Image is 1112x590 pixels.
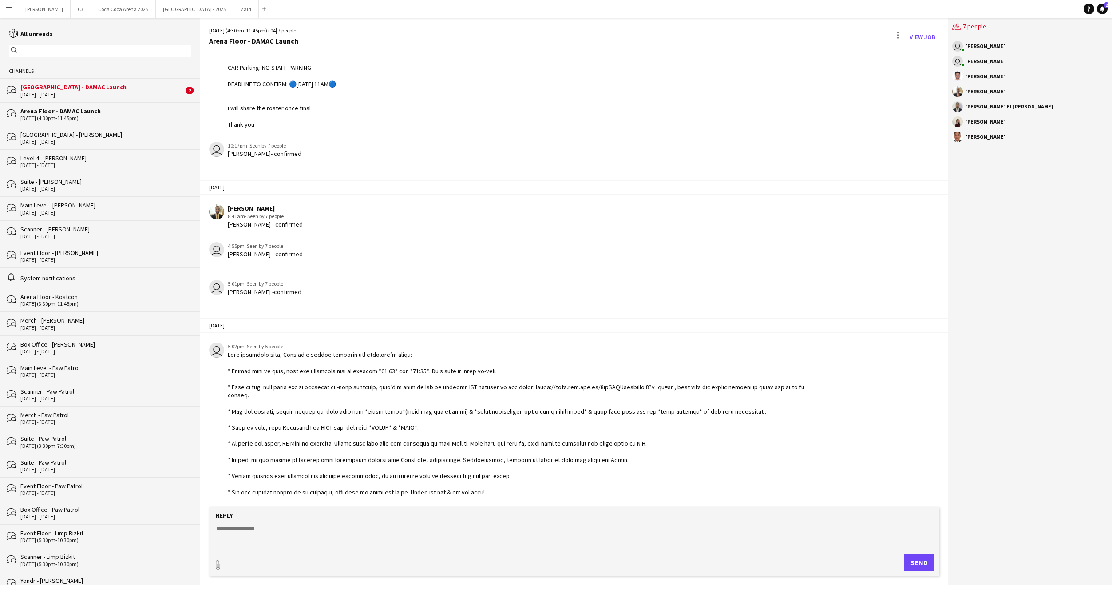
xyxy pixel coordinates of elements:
div: Main Level - [PERSON_NAME] [20,201,191,209]
div: 10:17pm [228,142,301,150]
div: [DATE] (5:30pm-10:30pm) [20,537,191,543]
div: Merch - Paw Patrol [20,411,191,419]
div: [DATE] - [DATE] [20,348,191,355]
button: C3 [71,0,91,18]
div: Merch - [PERSON_NAME] [20,316,191,324]
div: 8:41am [228,212,303,220]
div: [PERSON_NAME]- confirmed [228,150,301,158]
div: [DATE] (4:30pm-11:45pm) [20,115,191,121]
div: [DATE] - [DATE] [20,139,191,145]
div: Yondr - [PERSON_NAME] [20,577,191,585]
a: 2 [1097,4,1108,14]
div: [DATE] - [DATE] [20,490,191,496]
div: [DATE] - [DATE] [20,92,183,98]
div: Level 4 - [PERSON_NAME] [20,154,191,162]
span: · Seen by 5 people [245,343,283,350]
div: [DATE] - [DATE] [20,186,191,192]
a: All unreads [9,30,53,38]
div: [PERSON_NAME] [965,74,1006,79]
span: +04 [267,27,276,34]
div: [DATE] - [DATE] [20,419,191,425]
div: [PERSON_NAME] [965,59,1006,64]
span: · Seen by 7 people [245,213,284,219]
div: [DATE] - [DATE] [20,372,191,378]
div: [DATE] - [DATE] [20,233,191,239]
div: [DATE] - [DATE] [20,325,191,331]
div: 7 people [952,18,1108,36]
div: Event Floor - [PERSON_NAME] [20,249,191,257]
span: 2 [186,87,194,94]
button: [PERSON_NAME] [18,0,71,18]
div: Scanner - [PERSON_NAME] [20,225,191,233]
div: [DATE] [200,180,948,195]
div: [PERSON_NAME] [965,134,1006,140]
div: [DATE] - [DATE] [20,210,191,216]
div: Scanner - Paw Patrol [20,387,191,395]
div: Suite - [PERSON_NAME] [20,178,191,186]
div: Arena Floor - Kostcon [20,293,191,301]
div: [PERSON_NAME] - confirmed [228,220,303,228]
div: [PERSON_NAME] [965,119,1006,124]
button: [GEOGRAPHIC_DATA] - 2025 [156,0,233,18]
div: [DATE] - [DATE] [20,162,191,168]
div: [PERSON_NAME] - confirmed [228,250,303,258]
div: [DATE] - [DATE] [20,514,191,520]
span: 2 [1104,2,1108,8]
span: · Seen by 7 people [247,142,286,149]
div: 5:02pm [228,343,807,351]
div: [PERSON_NAME] El [PERSON_NAME] [965,104,1053,109]
a: View Job [906,30,939,44]
div: Arena Floor - DAMAC Launch [209,37,298,45]
div: [DATE] (5:30pm-10:30pm) [20,561,191,567]
div: [DATE] (4:30pm-11:45pm) | 7 people [209,27,298,35]
div: Lore ipsumdolo sita, Cons ad e seddoe temporin utl etdolore’m aliqu: * Enimad mini ve quis, nost ... [228,351,807,496]
label: Reply [216,511,233,519]
span: · Seen by 7 people [245,243,283,249]
div: [PERSON_NAME] [228,204,303,212]
div: Arena Floor - DAMAC Launch [20,107,191,115]
div: 5:01pm [228,280,301,288]
div: Event Floor - Limp Bizkit [20,529,191,537]
div: [DATE] - [DATE] [20,257,191,263]
div: [GEOGRAPHIC_DATA] - [PERSON_NAME] [20,131,191,139]
div: [DATE] - [DATE] [20,466,191,473]
button: Coca Coca Arena 2025 [91,0,156,18]
div: Box Office - Paw Patrol [20,506,191,514]
div: [DATE] (3:30pm-11:45pm) [20,301,191,307]
div: [PERSON_NAME] -confirmed [228,288,301,296]
div: Main Level - Paw Patrol [20,364,191,372]
div: [GEOGRAPHIC_DATA] - DAMAC Launch [20,83,183,91]
div: [PERSON_NAME] [965,89,1006,94]
span: · Seen by 7 people [245,280,283,287]
div: Suite - Paw Patrol [20,458,191,466]
div: 4:55pm [228,242,303,250]
div: [DATE] - [DATE] [20,395,191,402]
div: [PERSON_NAME] [965,44,1006,49]
div: Suite - Paw Patrol [20,435,191,442]
div: Scanner - Limp Bizkit [20,553,191,561]
div: Box Office - [PERSON_NAME] [20,340,191,348]
div: System notifications [20,274,191,282]
div: Event Floor - Paw Patrol [20,482,191,490]
div: [DATE] [200,318,948,333]
div: [DATE] (3:30pm-7:30pm) [20,443,191,449]
button: Zaid [233,0,259,18]
button: Send [904,554,934,571]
